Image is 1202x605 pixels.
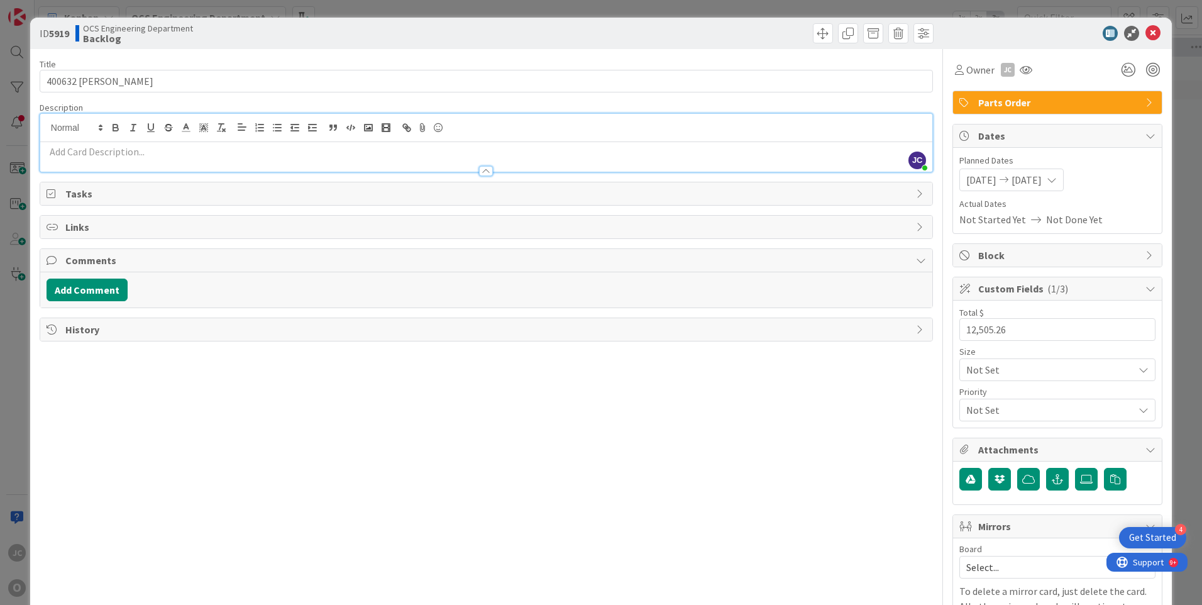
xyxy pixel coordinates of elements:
span: Comments [65,253,910,268]
input: type card name here... [40,70,933,92]
span: [DATE] [1012,172,1042,187]
span: Attachments [978,442,1139,457]
span: Dates [978,128,1139,143]
span: Planned Dates [959,154,1155,167]
span: Parts Order [978,95,1139,110]
div: 9+ [63,5,70,15]
span: ( 1/3 ) [1047,282,1068,295]
span: History [65,322,910,337]
span: Tasks [65,186,910,201]
span: OCS Engineering Department [83,23,193,33]
span: Select... [966,558,1127,576]
div: Get Started [1129,531,1176,544]
span: Links [65,219,910,235]
span: Not Done Yet [1046,212,1103,227]
div: 4 [1175,524,1186,535]
span: JC [908,152,926,169]
span: ID [40,26,69,41]
button: Add Comment [47,279,128,301]
span: Description [40,102,83,113]
label: Title [40,58,56,70]
div: JC [1001,63,1015,77]
div: Size [959,347,1155,356]
span: Custom Fields [978,281,1139,296]
div: Priority [959,387,1155,396]
span: [DATE] [966,172,996,187]
b: Backlog [83,33,193,43]
label: Total $ [959,307,984,318]
div: Open Get Started checklist, remaining modules: 4 [1119,527,1186,548]
span: Not Set [966,401,1127,419]
span: Actual Dates [959,197,1155,211]
span: Board [959,545,982,553]
span: Not Started Yet [959,212,1026,227]
b: 5919 [49,27,69,40]
span: Owner [966,62,995,77]
span: Support [26,2,57,17]
span: Mirrors [978,519,1139,534]
span: Not Set [966,361,1127,379]
span: Block [978,248,1139,263]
